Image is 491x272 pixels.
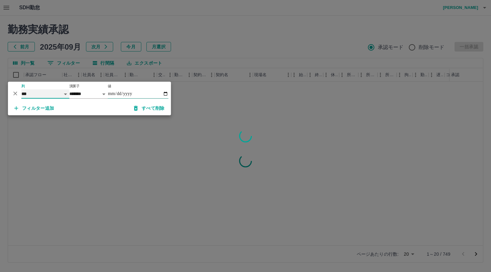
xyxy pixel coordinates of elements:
[9,102,59,114] button: フィルター追加
[129,102,170,114] button: すべて削除
[69,84,80,89] label: 演算子
[11,89,20,98] button: 削除
[21,84,25,89] label: 列
[108,84,111,89] label: 値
